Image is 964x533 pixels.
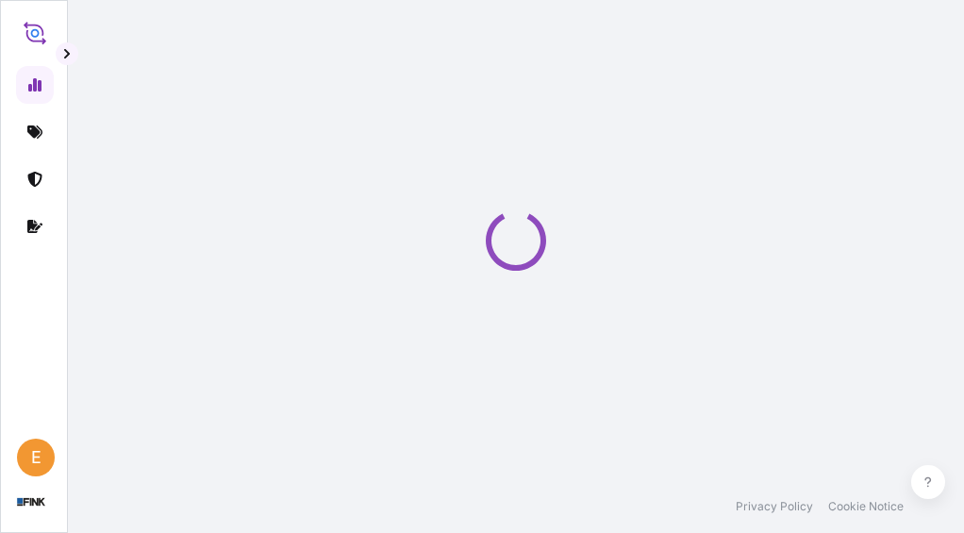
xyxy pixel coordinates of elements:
span: E [31,448,42,467]
a: Privacy Policy [736,499,813,514]
a: Cookie Notice [828,499,904,514]
img: organization-logo [16,487,46,517]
